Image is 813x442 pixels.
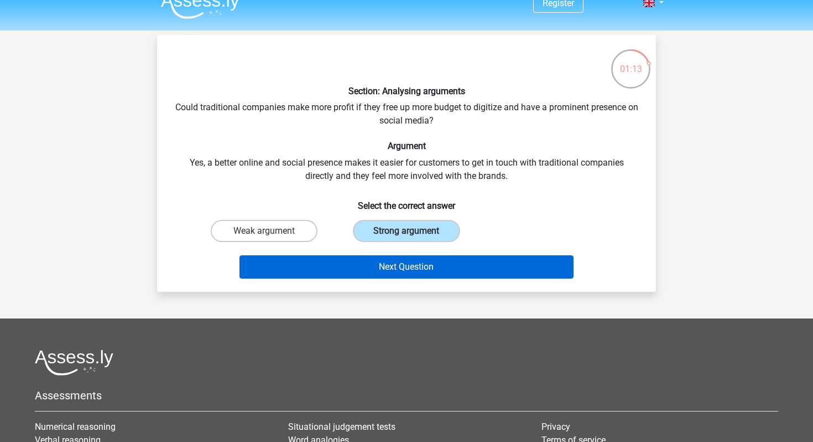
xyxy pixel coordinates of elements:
div: 01:13 [610,48,652,76]
label: Weak argument [211,220,317,242]
a: Privacy [541,422,570,432]
label: Strong argument [353,220,460,242]
h6: Section: Analysing arguments [175,86,638,96]
div: Could traditional companies make more profit if they free up more budget to digitize and have a p... [161,44,652,283]
a: Numerical reasoning [35,422,116,432]
img: Assessly logo [35,350,113,376]
a: Situational judgement tests [288,422,395,432]
h5: Assessments [35,389,778,402]
h6: Select the correct answer [175,192,638,211]
button: Next Question [239,255,574,279]
h6: Argument [175,141,638,151]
